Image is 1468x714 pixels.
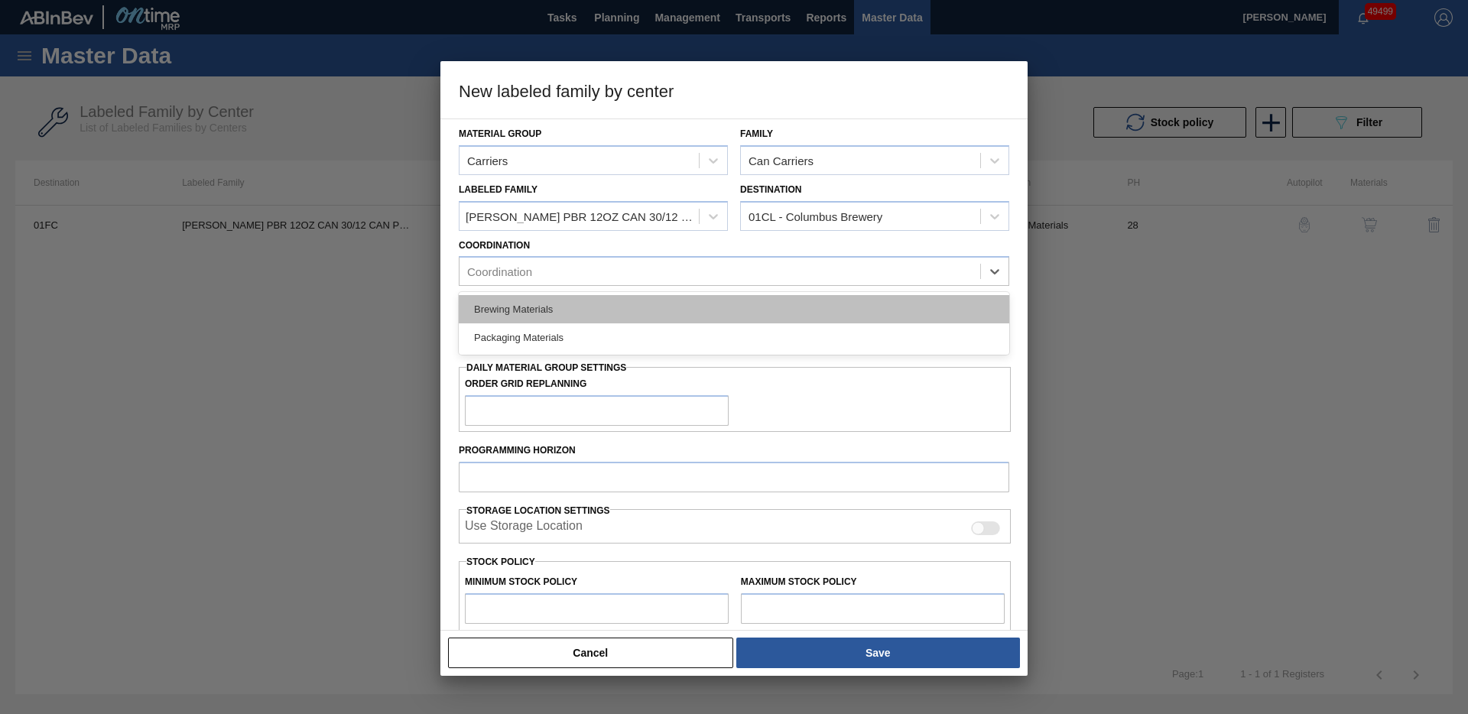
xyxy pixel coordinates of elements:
[459,240,530,251] label: Coordination
[466,209,699,222] div: [PERSON_NAME] PBR 12OZ CAN 30/12 CAN PK GODZILLA PROMO
[465,576,577,587] label: Minimum Stock Policy
[466,557,535,567] label: Stock Policy
[459,440,1009,462] label: Programming Horizon
[466,362,626,373] span: Daily Material Group Settings
[459,184,538,195] label: Labeled Family
[459,295,1009,323] div: Brewing Materials
[466,505,610,516] span: Storage Location Settings
[736,638,1020,668] button: Save
[459,128,541,139] label: Material Group
[749,154,814,167] div: Can Carriers
[741,576,857,587] label: Maximum Stock Policy
[467,154,508,167] div: Carriers
[740,184,801,195] label: Destination
[740,128,773,139] label: Family
[440,61,1028,119] h3: New labeled family by center
[465,373,729,395] label: Order Grid Replanning
[467,265,532,278] div: Coordination
[459,323,1009,352] div: Packaging Materials
[448,638,733,668] button: Cancel
[465,519,583,537] label: When enabled, the system will display stocks from different storage locations.
[749,209,882,222] div: 01CL - Columbus Brewery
